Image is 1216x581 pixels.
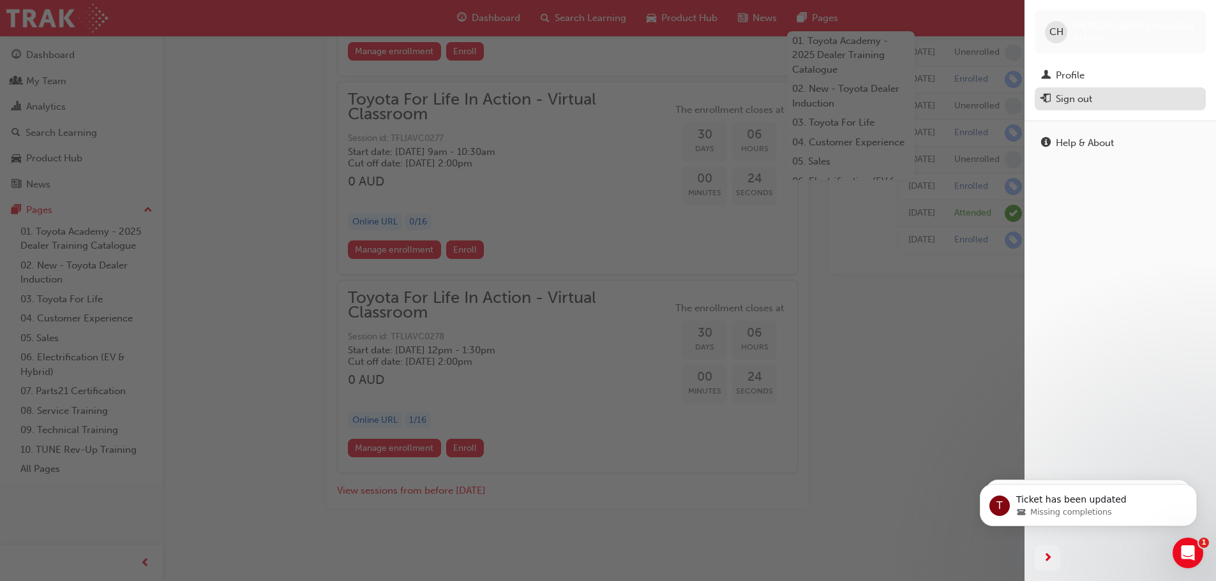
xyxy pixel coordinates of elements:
[961,457,1216,547] iframe: Intercom notifications message
[1173,538,1203,568] iframe: Intercom live chat
[1041,138,1051,149] span: info-icon
[1072,33,1103,43] span: 433985
[1056,92,1092,107] div: Sign out
[1035,131,1206,155] a: Help & About
[1035,87,1206,111] button: Sign out
[1072,20,1194,32] span: [PERSON_NAME] Hartofillis
[1041,70,1051,82] span: man-icon
[1056,136,1114,151] div: Help & About
[1041,94,1051,105] span: exit-icon
[1056,68,1085,83] div: Profile
[1043,550,1053,566] span: next-icon
[1035,64,1206,87] a: Profile
[1049,25,1063,40] span: CH
[1199,538,1209,548] span: 1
